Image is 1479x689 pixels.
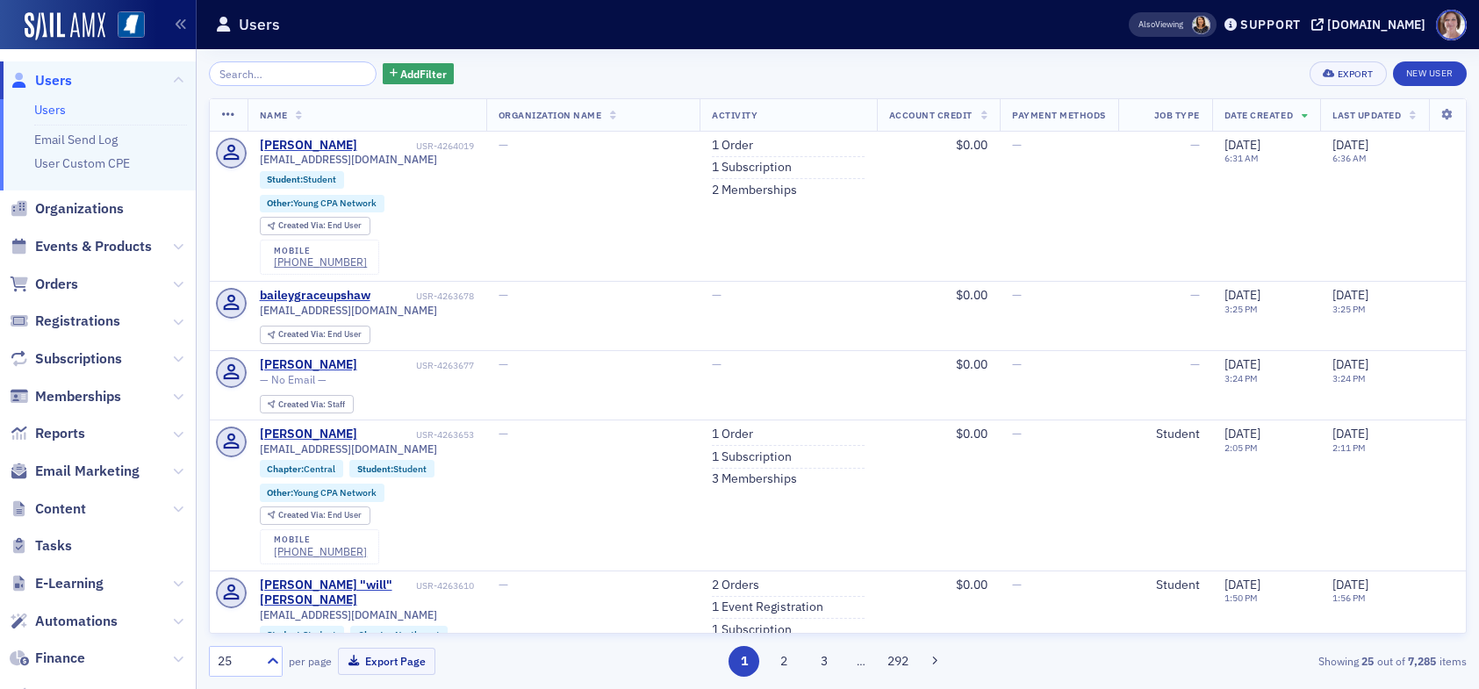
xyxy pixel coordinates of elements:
span: Last Updated [1332,109,1401,121]
time: 3:24 PM [1332,372,1366,384]
span: Created Via : [278,398,327,410]
span: — [1012,577,1022,592]
a: Reports [10,424,85,443]
span: $0.00 [956,137,987,153]
span: $0.00 [956,426,987,441]
span: E-Learning [35,574,104,593]
a: Users [34,102,66,118]
span: — [499,577,508,592]
div: Other: [260,195,385,212]
span: Other : [267,486,293,499]
span: [DATE] [1224,577,1260,592]
a: Other:Young CPA Network [267,197,377,209]
a: [PERSON_NAME] "will" [PERSON_NAME] [260,578,413,608]
a: 2 Orders [712,578,759,593]
a: 2 Memberships [712,183,797,198]
span: — [499,426,508,441]
span: Activity [712,109,757,121]
span: Student : [267,173,303,185]
div: Created Via: End User [260,506,370,525]
a: Memberships [10,387,121,406]
time: 2:05 PM [1224,441,1258,454]
strong: 25 [1359,653,1377,669]
div: Chapter: [350,626,448,643]
time: 3:24 PM [1224,372,1258,384]
a: 1 Order [712,427,753,442]
h1: Users [239,14,280,35]
span: Date Created [1224,109,1293,121]
a: Student:Student [267,174,336,185]
a: User Custom CPE [34,155,130,171]
span: Users [35,71,72,90]
span: [EMAIL_ADDRESS][DOMAIN_NAME] [260,608,437,621]
div: USR-4263653 [360,429,474,441]
a: 1 Event Registration [712,599,823,615]
button: 292 [882,646,913,677]
div: Student: [260,171,345,189]
span: … [849,653,873,669]
a: 1 Subscription [712,449,792,465]
span: [DATE] [1224,356,1260,372]
a: Events & Products [10,237,152,256]
button: Export [1310,61,1386,86]
a: Organizations [10,199,124,219]
span: [DATE] [1332,137,1368,153]
span: — [712,356,722,372]
div: Created Via: Staff [260,395,354,413]
span: [DATE] [1224,287,1260,303]
span: — [1012,356,1022,372]
span: [DATE] [1224,426,1260,441]
a: Subscriptions [10,349,122,369]
time: 3:25 PM [1332,303,1366,315]
span: Job Type [1154,109,1200,121]
a: [PHONE_NUMBER] [274,545,367,558]
span: Registrations [35,312,120,331]
span: Payment Methods [1012,109,1106,121]
span: — [1012,287,1022,303]
span: — [499,137,508,153]
span: — [1012,137,1022,153]
div: End User [278,511,362,520]
div: mobile [274,535,367,545]
span: Viewing [1138,18,1183,31]
a: 3 Memberships [712,471,797,487]
div: Chapter: [260,460,344,477]
span: [DATE] [1332,577,1368,592]
span: $0.00 [956,577,987,592]
span: — [499,356,508,372]
button: [DOMAIN_NAME] [1311,18,1432,31]
a: Finance [10,649,85,668]
a: 1 Subscription [712,622,792,638]
span: — [1190,287,1200,303]
span: Finance [35,649,85,668]
a: baileygraceupshaw [260,288,370,304]
button: 1 [729,646,759,677]
a: Users [10,71,72,90]
a: Email Send Log [34,132,118,147]
div: [PERSON_NAME] [260,427,357,442]
div: Showing out of items [1059,653,1467,669]
time: 6:36 AM [1332,152,1367,164]
a: Student:Student [357,463,427,475]
div: USR-4263678 [373,291,474,302]
span: Other : [267,197,293,209]
span: [EMAIL_ADDRESS][DOMAIN_NAME] [260,304,437,317]
span: Organizations [35,199,124,219]
button: AddFilter [383,63,455,85]
time: 3:25 PM [1224,303,1258,315]
div: Student [1131,578,1200,593]
div: Created Via: End User [260,217,370,235]
div: 25 [218,652,256,671]
a: [PHONE_NUMBER] [274,255,367,269]
span: [EMAIL_ADDRESS][DOMAIN_NAME] [260,153,437,166]
a: 1 Subscription [712,160,792,176]
a: View Homepage [105,11,145,41]
span: — [712,287,722,303]
span: Created Via : [278,219,327,231]
div: Other: [260,484,385,501]
div: Student: [260,626,345,643]
span: [DATE] [1332,426,1368,441]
